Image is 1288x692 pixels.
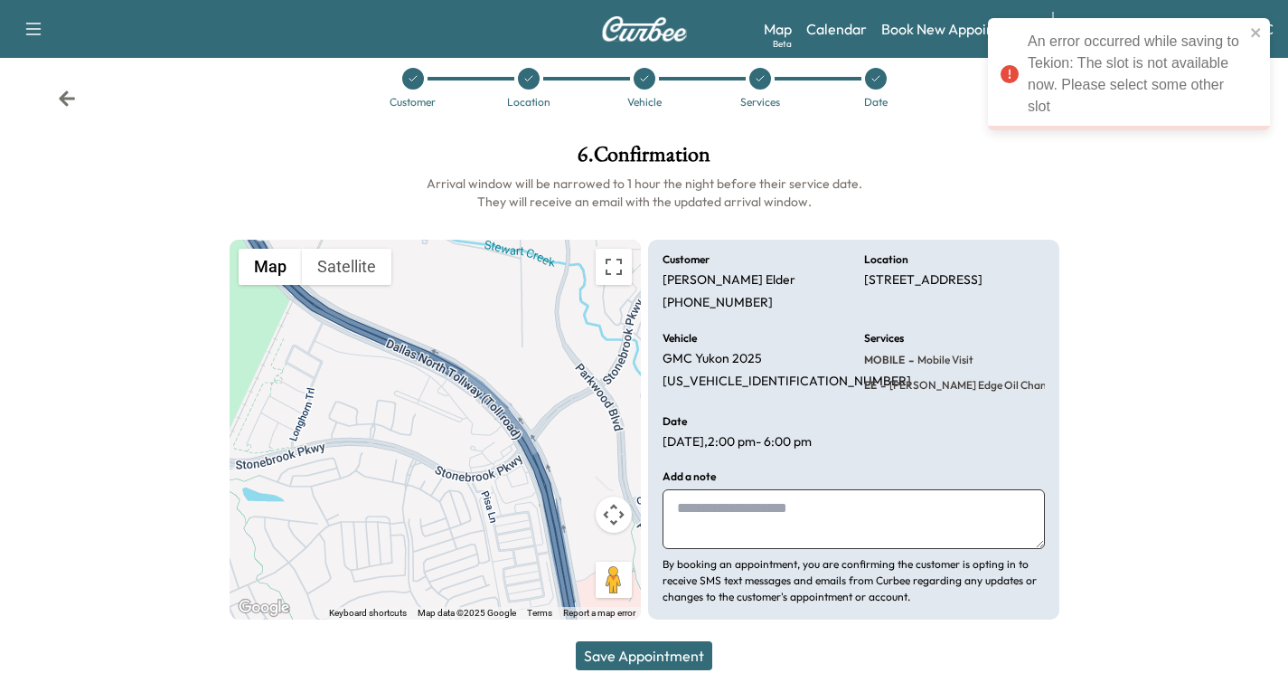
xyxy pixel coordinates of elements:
[329,607,407,620] button: Keyboard shortcuts
[390,97,436,108] div: Customer
[663,556,1045,605] p: By booking an appointment, you are confirming the customer is opting in to receive SMS text messa...
[864,254,908,265] h6: Location
[527,608,552,618] a: Terms (opens in new tab)
[1250,25,1263,40] button: close
[576,641,712,670] button: Save Appointment
[663,254,710,265] h6: Customer
[234,596,294,620] img: Google
[627,97,662,108] div: Vehicle
[905,351,914,369] span: -
[663,333,697,344] h6: Vehicle
[864,378,877,393] span: EE
[663,272,795,289] p: [PERSON_NAME] Elder
[877,376,886,394] span: -
[663,471,716,482] h6: Add a note
[914,353,973,367] span: Mobile Visit
[663,374,911,390] p: [US_VEHICLE_IDENTIFICATION_NUMBER]
[507,97,550,108] div: Location
[596,249,632,285] button: Toggle fullscreen view
[773,37,792,51] div: Beta
[806,18,867,40] a: Calendar
[864,97,888,108] div: Date
[418,608,516,618] span: Map data ©2025 Google
[764,18,792,40] a: MapBeta
[230,144,1059,175] h1: 6 . Confirmation
[230,175,1059,211] h6: Arrival window will be narrowed to 1 hour the night before their service date. They will receive ...
[864,333,904,344] h6: Services
[1028,31,1245,118] div: An error occurred while saving to Tekion: The slot is not available now. Please select some other...
[58,90,76,108] div: Back
[239,249,302,285] button: Show street map
[881,18,1034,40] a: Book New Appointment
[864,272,982,289] p: [STREET_ADDRESS]
[740,97,780,108] div: Services
[234,596,294,620] a: Open this area in Google Maps (opens a new window)
[601,16,688,42] img: Curbee Logo
[563,608,635,618] a: Report a map error
[663,416,687,427] h6: Date
[663,434,812,450] p: [DATE] , 2:00 pm - 6:00 pm
[596,497,632,533] button: Map camera controls
[663,295,773,311] p: [PHONE_NUMBER]
[302,249,391,285] button: Show satellite imagery
[663,351,762,367] p: GMC Yukon 2025
[886,378,1058,393] span: Ewing Edge Oil Change
[596,562,632,598] button: Drag Pegman onto the map to open Street View
[864,353,905,367] span: MOBILE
